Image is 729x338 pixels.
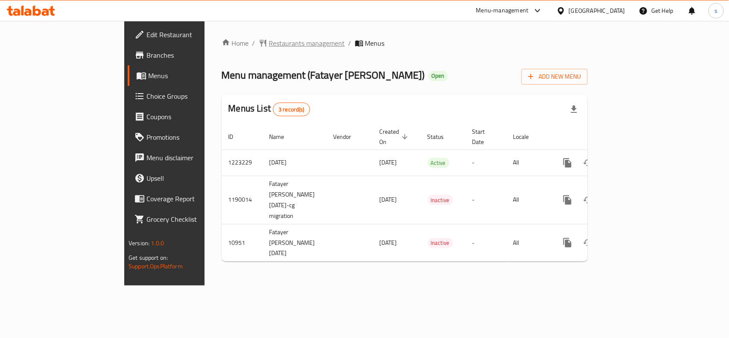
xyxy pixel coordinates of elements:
[128,127,246,147] a: Promotions
[427,238,453,248] span: Inactive
[146,132,239,142] span: Promotions
[151,238,164,249] span: 1.0.0
[578,232,598,253] button: Change Status
[129,261,183,272] a: Support.OpsPlatform
[365,38,385,48] span: Menus
[146,194,239,204] span: Coverage Report
[557,232,578,253] button: more
[578,190,598,210] button: Change Status
[146,29,239,40] span: Edit Restaurant
[263,224,327,262] td: Fatayer [PERSON_NAME] [DATE]
[513,132,540,142] span: Locale
[128,24,246,45] a: Edit Restaurant
[146,112,239,122] span: Coupons
[380,237,397,248] span: [DATE]
[427,158,449,168] span: Active
[128,188,246,209] a: Coverage Report
[128,106,246,127] a: Coupons
[348,38,351,48] li: /
[476,6,529,16] div: Menu-management
[466,176,506,224] td: -
[380,157,397,168] span: [DATE]
[557,153,578,173] button: more
[521,69,588,85] button: Add New Menu
[146,50,239,60] span: Branches
[428,72,448,79] span: Open
[269,132,296,142] span: Name
[222,38,588,48] nav: breadcrumb
[569,6,625,15] div: [GEOGRAPHIC_DATA]
[228,102,310,116] h2: Menus List
[128,65,246,86] a: Menus
[129,238,149,249] span: Version:
[128,86,246,106] a: Choice Groups
[427,195,453,205] span: Inactive
[334,132,363,142] span: Vendor
[466,224,506,262] td: -
[263,150,327,176] td: [DATE]
[557,190,578,210] button: more
[128,168,246,188] a: Upsell
[252,38,255,48] li: /
[148,71,239,81] span: Menus
[263,176,327,224] td: Fatayer [PERSON_NAME] [DATE]-cg migration
[380,126,410,147] span: Created On
[564,99,584,120] div: Export file
[222,124,646,262] table: enhanced table
[146,214,239,224] span: Grocery Checklist
[128,209,246,229] a: Grocery Checklist
[273,106,310,114] span: 3 record(s)
[466,150,506,176] td: -
[427,132,455,142] span: Status
[506,150,550,176] td: All
[128,45,246,65] a: Branches
[259,38,345,48] a: Restaurants management
[472,126,496,147] span: Start Date
[146,153,239,163] span: Menu disclaimer
[380,194,397,205] span: [DATE]
[506,176,550,224] td: All
[129,252,168,263] span: Get support on:
[428,71,448,81] div: Open
[269,38,345,48] span: Restaurants management
[714,6,717,15] span: s
[506,224,550,262] td: All
[128,147,246,168] a: Menu disclaimer
[273,103,310,116] div: Total records count
[146,173,239,183] span: Upsell
[528,71,581,82] span: Add New Menu
[550,124,646,150] th: Actions
[222,65,425,85] span: Menu management ( Fatayer [PERSON_NAME] )
[578,153,598,173] button: Change Status
[228,132,245,142] span: ID
[146,91,239,101] span: Choice Groups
